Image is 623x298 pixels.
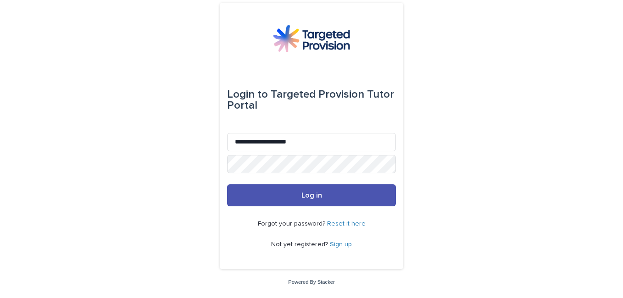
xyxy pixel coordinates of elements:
span: Not yet registered? [271,241,330,248]
img: M5nRWzHhSzIhMunXDL62 [273,25,350,52]
span: Login to [227,89,268,100]
a: Reset it here [327,221,366,227]
span: Forgot your password? [258,221,327,227]
a: Sign up [330,241,352,248]
div: Targeted Provision Tutor Portal [227,82,396,118]
a: Powered By Stacker [288,279,334,285]
button: Log in [227,184,396,206]
span: Log in [301,192,322,199]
